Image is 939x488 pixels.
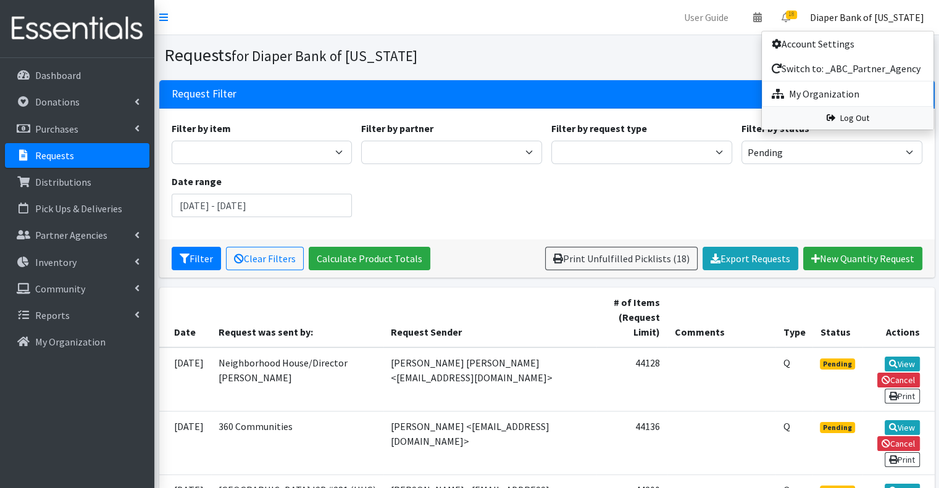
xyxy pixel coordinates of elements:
td: 44136 [596,411,667,474]
span: 18 [786,10,797,19]
a: Log Out [762,107,933,130]
a: Reports [5,303,149,328]
p: Pick Ups & Deliveries [35,202,122,215]
a: Diaper Bank of [US_STATE] [800,5,934,30]
input: January 1, 2011 - December 31, 2011 [172,194,353,217]
p: Donations [35,96,80,108]
a: View [885,357,920,371]
a: Pick Ups & Deliveries [5,196,149,221]
img: HumanEssentials [5,8,149,49]
a: Donations [5,89,149,114]
td: [PERSON_NAME] [PERSON_NAME] <[EMAIL_ADDRESS][DOMAIN_NAME]> [383,347,597,411]
a: Inventory [5,250,149,275]
a: Switch to: _ABC_Partner_Agency [762,56,933,81]
th: Date [159,287,211,347]
a: Dashboard [5,63,149,88]
td: [DATE] [159,411,211,474]
a: Cancel [877,436,920,451]
p: Distributions [35,176,91,188]
a: Print [885,452,920,467]
th: Request Sender [383,287,597,347]
a: Community [5,276,149,301]
abbr: Quantity [783,357,790,369]
p: Partner Agencies [35,229,107,241]
a: User Guide [674,5,738,30]
p: Purchases [35,123,78,135]
th: Comments [667,287,775,347]
a: Calculate Product Totals [309,247,430,270]
a: Requests [5,143,149,168]
h1: Requests [164,44,543,66]
label: Filter by partner [361,121,433,136]
a: Clear Filters [226,247,304,270]
p: Reports [35,309,70,321]
p: Community [35,283,85,295]
a: New Quantity Request [803,247,922,270]
a: Distributions [5,170,149,194]
td: [DATE] [159,347,211,411]
a: Print Unfulfilled Picklists (18) [545,247,698,270]
th: Actions [862,287,935,347]
th: # of Items (Request Limit) [596,287,667,347]
a: Export Requests [703,247,798,270]
a: View [885,420,920,435]
a: Print [885,389,920,403]
button: Filter [172,247,221,270]
th: Status [812,287,862,347]
a: 18 [772,5,800,30]
abbr: Quantity [783,420,790,432]
a: Account Settings [762,31,933,56]
label: Filter by status [741,121,809,136]
p: Dashboard [35,69,81,81]
td: 44128 [596,347,667,411]
label: Filter by request type [551,121,647,136]
label: Filter by item [172,121,231,136]
td: Neighborhood House/Director [PERSON_NAME] [211,347,383,411]
th: Request was sent by: [211,287,383,347]
a: My Organization [762,81,933,106]
span: Pending [820,358,855,370]
p: Requests [35,149,74,162]
a: Partner Agencies [5,223,149,247]
td: 360 Communities [211,411,383,474]
a: Cancel [877,373,920,387]
small: for Diaper Bank of [US_STATE] [232,47,417,65]
label: Date range [172,174,222,189]
h3: Request Filter [172,88,236,101]
a: Purchases [5,117,149,141]
a: My Organization [5,329,149,354]
p: Inventory [35,256,77,268]
th: Type [775,287,812,347]
p: My Organization [35,336,106,348]
td: [PERSON_NAME] <[EMAIL_ADDRESS][DOMAIN_NAME]> [383,411,597,474]
span: Pending [820,422,855,433]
